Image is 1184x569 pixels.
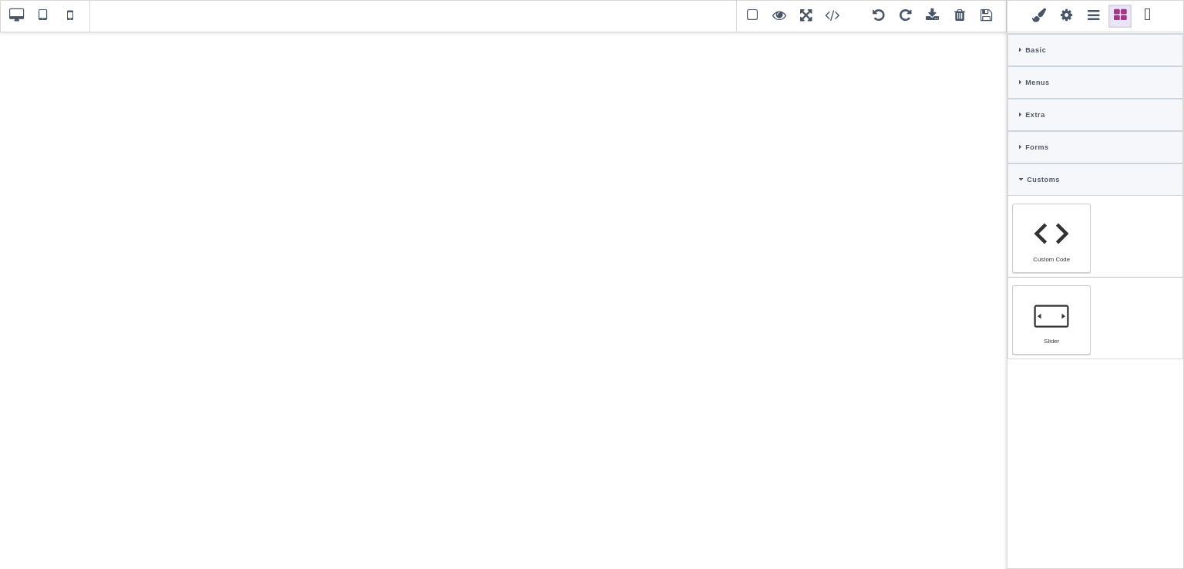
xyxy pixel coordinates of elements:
span: Preview [768,5,791,28]
div: Menus [1008,66,1182,99]
span: View code [822,5,863,28]
span: Open Blocks [1108,5,1132,28]
div: Customs [1008,163,1182,196]
div: Custom Code [1021,256,1081,263]
div: Basic [1008,34,1182,66]
div: Slider [1021,338,1081,345]
span: Settings [1054,5,1078,28]
span: Fullscreen [795,5,818,28]
div: Custom Code [1012,204,1091,273]
span: Open AI Assistant [1135,5,1159,28]
span: Open Layer Manager [1081,5,1105,28]
div: Slider [1012,285,1091,355]
span: Open Style Manager [1028,5,1051,28]
div: Extra [1008,99,1182,131]
div: Forms [1008,131,1182,163]
span: View components [741,5,764,28]
span: Save & Close [975,5,998,28]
